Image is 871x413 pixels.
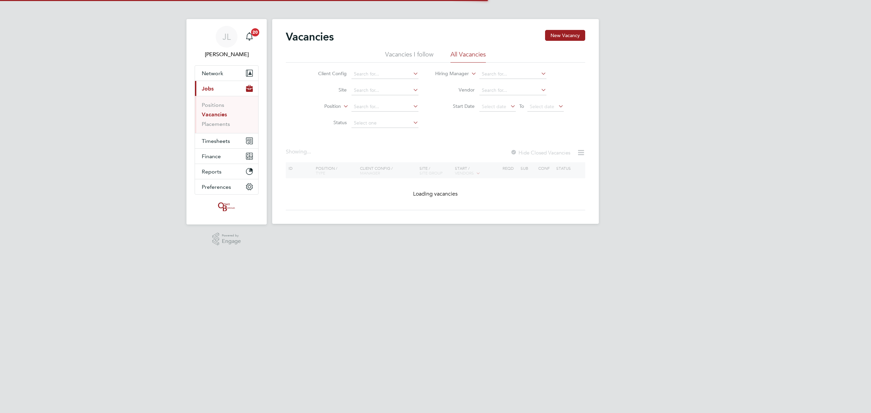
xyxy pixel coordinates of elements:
[482,103,506,110] span: Select date
[202,111,227,118] a: Vacancies
[385,50,433,63] li: Vacancies I follow
[202,121,230,127] a: Placements
[479,69,546,79] input: Search for...
[202,138,230,144] span: Timesheets
[286,30,334,44] h2: Vacancies
[351,86,418,95] input: Search for...
[195,201,259,212] a: Go to home page
[202,184,231,190] span: Preferences
[545,30,585,41] button: New Vacancy
[202,168,221,175] span: Reports
[435,103,475,109] label: Start Date
[202,102,224,108] a: Positions
[430,70,469,77] label: Hiring Manager
[351,102,418,112] input: Search for...
[186,19,267,225] nav: Main navigation
[202,85,214,92] span: Jobs
[223,32,231,41] span: JL
[308,70,347,77] label: Client Config
[302,103,341,110] label: Position
[195,179,258,194] button: Preferences
[351,118,418,128] input: Select one
[195,149,258,164] button: Finance
[202,70,223,77] span: Network
[195,164,258,179] button: Reports
[195,133,258,148] button: Timesheets
[479,86,546,95] input: Search for...
[308,119,347,126] label: Status
[517,102,526,111] span: To
[530,103,554,110] span: Select date
[286,148,312,155] div: Showing
[202,153,221,160] span: Finance
[195,50,259,59] span: Jordan Lee
[243,26,256,48] a: 20
[195,66,258,81] button: Network
[195,26,259,59] a: JL[PERSON_NAME]
[251,28,259,36] span: 20
[450,50,486,63] li: All Vacancies
[222,233,241,238] span: Powered by
[222,238,241,244] span: Engage
[307,148,311,155] span: ...
[308,87,347,93] label: Site
[351,69,418,79] input: Search for...
[510,149,570,156] label: Hide Closed Vacancies
[212,233,241,246] a: Powered byEngage
[195,81,258,96] button: Jobs
[435,87,475,93] label: Vendor
[217,201,236,212] img: oneillandbrennan-logo-retina.png
[195,96,258,133] div: Jobs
